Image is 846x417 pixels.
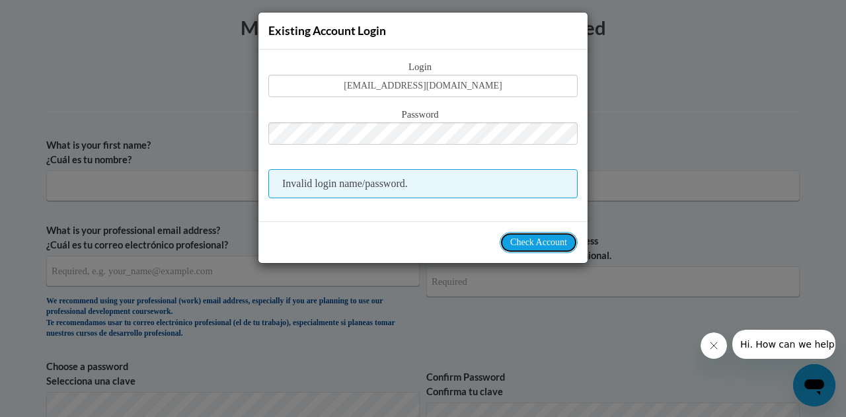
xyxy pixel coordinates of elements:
[268,108,578,122] span: Password
[701,332,727,359] iframe: Close message
[500,232,578,253] button: Check Account
[732,330,835,359] iframe: Message from company
[268,169,578,198] span: Invalid login name/password.
[510,237,567,247] span: Check Account
[8,9,107,20] span: Hi. How can we help?
[268,60,578,75] span: Login
[268,24,386,38] span: Existing Account Login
